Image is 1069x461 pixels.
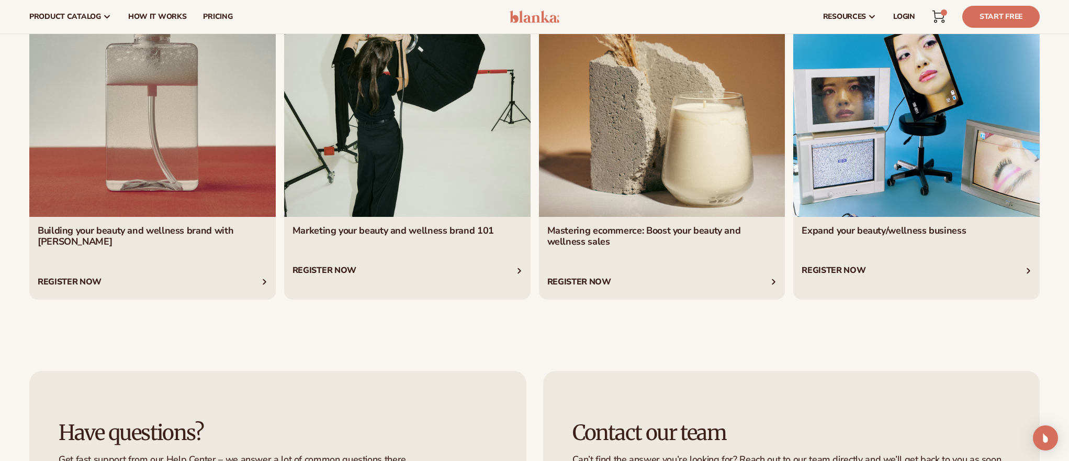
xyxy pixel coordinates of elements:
h3: Contact our team [572,421,1011,444]
h3: Have questions? [59,421,497,444]
img: logo [510,10,559,23]
span: LOGIN [893,13,915,21]
span: pricing [203,13,232,21]
a: Start Free [962,6,1040,28]
span: How It Works [128,13,187,21]
span: resources [823,13,866,21]
div: Open Intercom Messenger [1033,425,1058,451]
span: product catalog [29,13,101,21]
